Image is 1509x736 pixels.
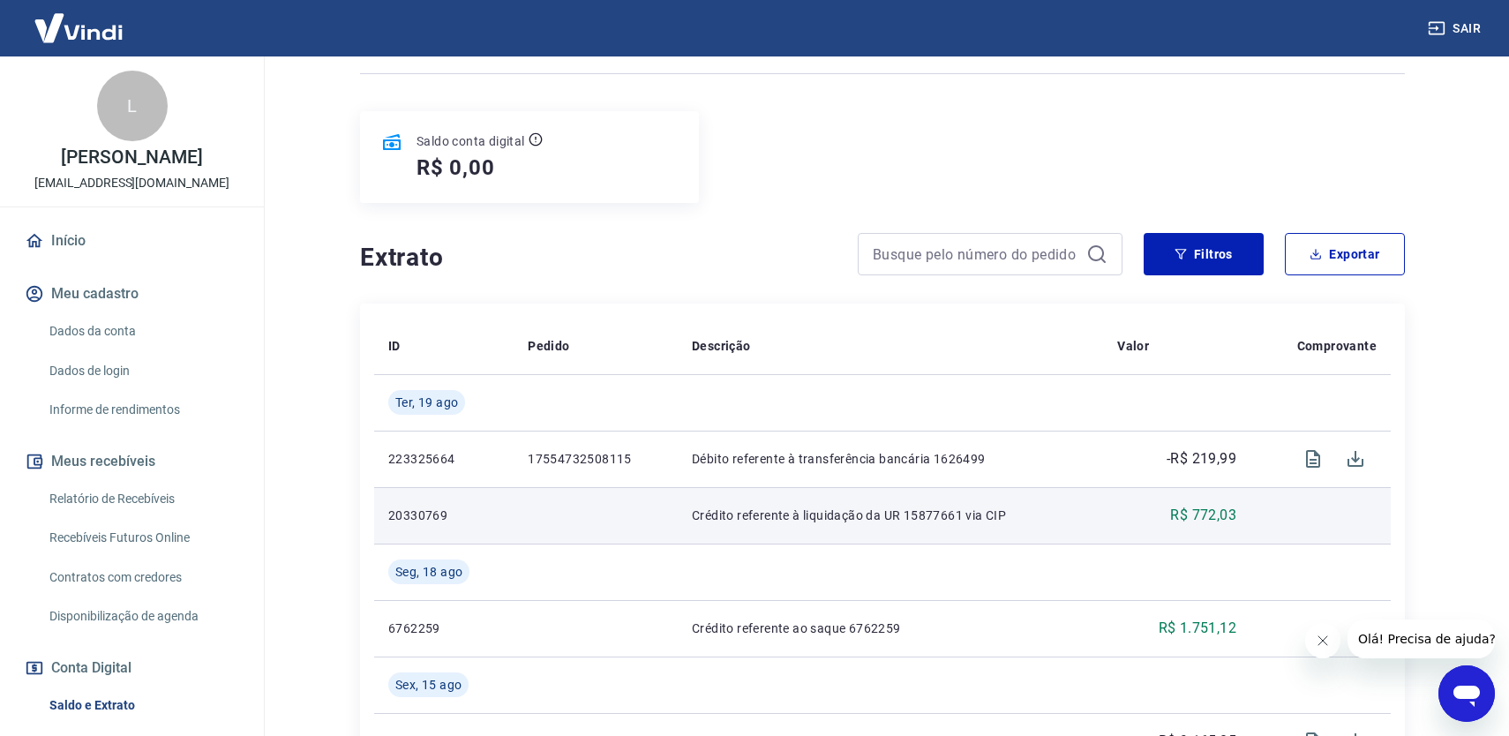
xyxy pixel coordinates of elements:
iframe: Mensagem da empresa [1348,620,1495,658]
p: -R$ 219,99 [1167,448,1236,469]
span: Ter, 19 ago [395,394,458,411]
button: Meu cadastro [21,274,243,313]
p: Crédito referente ao saque 6762259 [692,620,1089,637]
a: Disponibilização de agenda [42,598,243,635]
a: Recebíveis Futuros Online [42,520,243,556]
a: Início [21,222,243,260]
p: 223325664 [388,450,499,468]
p: ID [388,337,401,355]
p: Saldo conta digital [417,132,525,150]
a: Informe de rendimentos [42,392,243,428]
a: Contratos com credores [42,560,243,596]
p: Valor [1117,337,1149,355]
p: R$ 772,03 [1170,505,1236,526]
p: [PERSON_NAME] [61,148,202,167]
input: Busque pelo número do pedido [873,241,1079,267]
p: 6762259 [388,620,499,637]
h5: R$ 0,00 [417,154,495,182]
p: Pedido [528,337,569,355]
div: L [97,71,168,141]
button: Conta Digital [21,649,243,687]
span: Visualizar [1292,438,1334,480]
span: Sex, 15 ago [395,676,462,694]
button: Sair [1424,12,1488,45]
span: Seg, 18 ago [395,563,462,581]
p: Crédito referente à liquidação da UR 15877661 via CIP [692,507,1089,524]
a: Dados da conta [42,313,243,349]
p: Descrição [692,337,751,355]
a: Saldo e Extrato [42,687,243,724]
img: Vindi [21,1,136,55]
span: Download [1334,438,1377,480]
a: Relatório de Recebíveis [42,481,243,517]
button: Filtros [1144,233,1264,275]
span: Olá! Precisa de ajuda? [11,12,148,26]
iframe: Fechar mensagem [1305,623,1340,658]
p: 20330769 [388,507,499,524]
h4: Extrato [360,240,837,275]
p: Comprovante [1297,337,1377,355]
button: Exportar [1285,233,1405,275]
iframe: Botão para abrir a janela de mensagens [1438,665,1495,722]
p: [EMAIL_ADDRESS][DOMAIN_NAME] [34,174,229,192]
button: Meus recebíveis [21,442,243,481]
p: 17554732508115 [528,450,664,468]
p: R$ 1.751,12 [1159,618,1236,639]
p: Débito referente à transferência bancária 1626499 [692,450,1089,468]
a: Dados de login [42,353,243,389]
